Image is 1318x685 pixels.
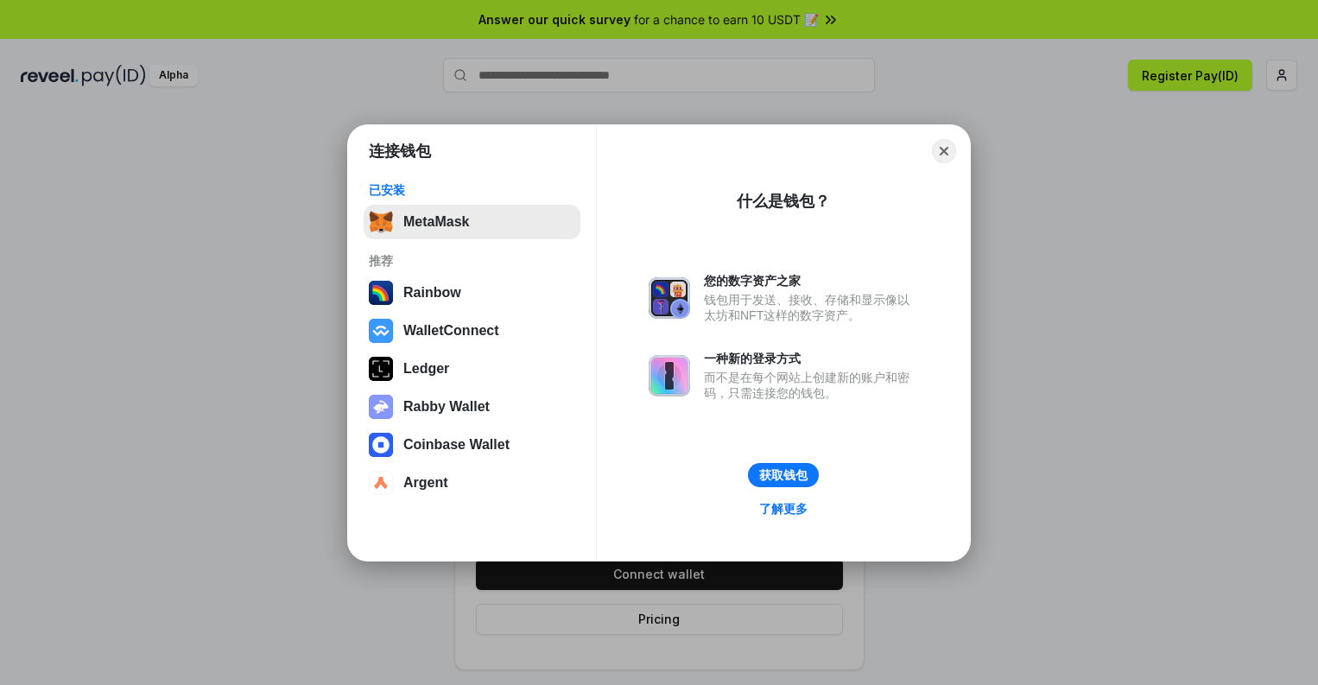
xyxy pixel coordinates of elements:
button: Coinbase Wallet [364,428,580,462]
div: 您的数字资产之家 [704,273,918,289]
img: svg+xml,%3Csvg%20xmlns%3D%22http%3A%2F%2Fwww.w3.org%2F2000%2Fsvg%22%20fill%3D%22none%22%20viewBox... [649,277,690,319]
div: Argent [403,475,448,491]
div: Ledger [403,361,449,377]
img: svg+xml,%3Csvg%20width%3D%2228%22%20height%3D%2228%22%20viewBox%3D%220%200%2028%2028%22%20fill%3D... [369,433,393,457]
div: 推荐 [369,253,575,269]
img: svg+xml,%3Csvg%20width%3D%2228%22%20height%3D%2228%22%20viewBox%3D%220%200%2028%2028%22%20fill%3D... [369,471,393,495]
div: Rabby Wallet [403,399,490,415]
button: Close [932,139,956,163]
div: Rainbow [403,285,461,301]
div: 一种新的登录方式 [704,351,918,366]
a: 了解更多 [749,498,818,520]
button: Ledger [364,352,580,386]
img: svg+xml,%3Csvg%20xmlns%3D%22http%3A%2F%2Fwww.w3.org%2F2000%2Fsvg%22%20width%3D%2228%22%20height%3... [369,357,393,381]
div: 什么是钱包？ [737,191,830,212]
img: svg+xml,%3Csvg%20xmlns%3D%22http%3A%2F%2Fwww.w3.org%2F2000%2Fsvg%22%20fill%3D%22none%22%20viewBox... [369,395,393,419]
div: 钱包用于发送、接收、存储和显示像以太坊和NFT这样的数字资产。 [704,292,918,323]
button: Rabby Wallet [364,390,580,424]
div: 获取钱包 [759,467,808,483]
div: Coinbase Wallet [403,437,510,453]
img: svg+xml,%3Csvg%20width%3D%2228%22%20height%3D%2228%22%20viewBox%3D%220%200%2028%2028%22%20fill%3D... [369,319,393,343]
h1: 连接钱包 [369,141,431,162]
div: WalletConnect [403,323,499,339]
button: MetaMask [364,205,580,239]
button: Rainbow [364,276,580,310]
button: 获取钱包 [748,463,819,487]
button: Argent [364,466,580,500]
div: 而不是在每个网站上创建新的账户和密码，只需连接您的钱包。 [704,370,918,401]
div: 了解更多 [759,501,808,517]
img: svg+xml,%3Csvg%20width%3D%22120%22%20height%3D%22120%22%20viewBox%3D%220%200%20120%20120%22%20fil... [369,281,393,305]
div: 已安装 [369,182,575,198]
img: svg+xml,%3Csvg%20xmlns%3D%22http%3A%2F%2Fwww.w3.org%2F2000%2Fsvg%22%20fill%3D%22none%22%20viewBox... [649,355,690,396]
button: WalletConnect [364,314,580,348]
img: svg+xml,%3Csvg%20fill%3D%22none%22%20height%3D%2233%22%20viewBox%3D%220%200%2035%2033%22%20width%... [369,210,393,234]
div: MetaMask [403,214,469,230]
